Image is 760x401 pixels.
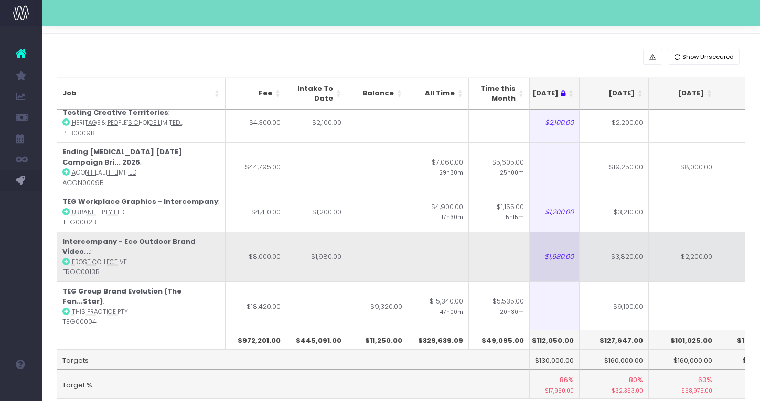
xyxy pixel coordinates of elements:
td: $1,200.00 [510,192,580,232]
th: $972,201.00 [226,330,286,350]
th: Job: activate to sort column ascending [57,78,226,110]
td: Targets [57,350,530,370]
abbr: ACON Health Limited [72,168,136,177]
img: images/default_profile_image.png [13,380,29,396]
td: $3,210.00 [580,192,649,232]
td: $8,000.00 [649,142,718,192]
strong: Intercompany - Eco Outdoor Brand Video... [62,236,196,257]
td: $1,155.00 [469,192,530,232]
td: $9,100.00 [580,281,649,331]
th: Sep 25: activate to sort column ascending [580,78,649,110]
td: : TEG0002B [57,192,226,232]
abbr: This Practice Pty [72,308,128,316]
small: -$32,353.00 [585,385,643,395]
small: 5h15m [506,212,524,221]
td: $1,200.00 [286,192,347,232]
td: $1,980.00 [286,232,347,281]
td: $4,300.00 [226,103,286,143]
span: Show Unsecured [682,52,734,61]
td: $2,200.00 [649,232,718,281]
th: All Time: activate to sort column ascending [408,78,469,110]
td: $5,605.00 [469,142,530,192]
td: $1,980.00 [510,232,580,281]
td: $44,795.00 [226,142,286,192]
span: 80% [629,375,643,385]
small: 17h30m [442,212,463,221]
th: $11,250.00 [347,330,408,350]
td: $4,900.00 [408,192,469,232]
td: $2,200.00 [580,103,649,143]
small: 47h00m [440,307,463,316]
strong: TEG Workplace Graphics - Intercompany [62,197,218,207]
small: -$17,950.00 [516,385,574,395]
td: $160,000.00 [649,350,718,370]
td: Target % [57,369,530,398]
td: $5,535.00 [469,281,530,331]
td: $2,100.00 [510,103,580,143]
strong: Ending [MEDICAL_DATA] [DATE] Campaign Bri... 2026 [62,147,182,167]
td: : TEG00004 [57,281,226,331]
abbr: Frost Collective [72,258,127,266]
th: $101,025.00 [649,330,718,350]
small: 29h30m [439,167,463,177]
th: Time this Month: activate to sort column ascending [469,78,530,110]
th: $112,050.00 [510,330,580,350]
abbr: Urbanite Pty Ltd [72,208,124,216]
small: 20h30m [500,307,524,316]
span: 63% [698,375,712,385]
td: $9,320.00 [347,281,408,331]
td: $7,060.00 [408,142,469,192]
small: -$58,975.00 [654,385,712,395]
td: : ACON0009B [57,142,226,192]
span: 86% [560,375,574,385]
td: $18,420.00 [226,281,286,331]
th: $127,647.00 [580,330,649,350]
button: Show Unsecured [668,49,740,65]
th: Aug 25 : activate to sort column ascending [510,78,580,110]
td: $19,250.00 [580,142,649,192]
th: $329,639.09 [408,330,469,350]
th: Intake To Date: activate to sort column ascending [286,78,347,110]
th: $49,095.00 [469,330,530,350]
th: Balance: activate to sort column ascending [347,78,408,110]
td: $130,000.00 [510,350,580,370]
td: : FROC0013B [57,232,226,281]
td: $15,340.00 [408,281,469,331]
td: $8,000.00 [226,232,286,281]
small: 25h00m [500,167,524,177]
td: : PFB0009B [57,103,226,143]
abbr: Heritage & People’s Choice Limited [72,118,183,127]
td: $4,410.00 [226,192,286,232]
th: Fee: activate to sort column ascending [226,78,286,110]
td: $2,100.00 [286,103,347,143]
strong: Testing Creative Territories [62,107,168,117]
strong: TEG Group Brand Evolution (The Fan...Star) [62,286,181,307]
th: Oct 25: activate to sort column ascending [649,78,718,110]
td: $3,820.00 [580,232,649,281]
td: $160,000.00 [580,350,649,370]
th: $445,091.00 [286,330,347,350]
